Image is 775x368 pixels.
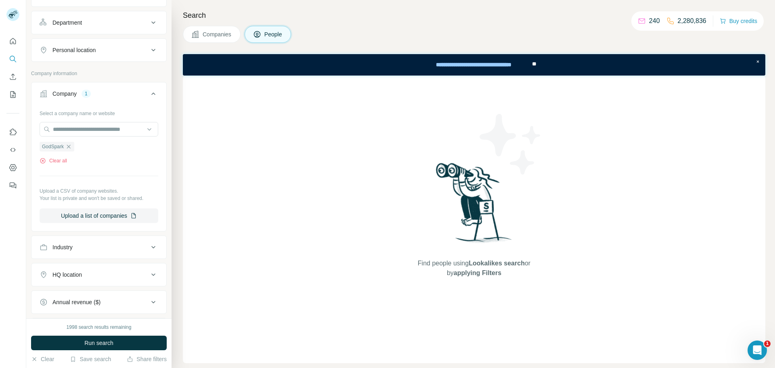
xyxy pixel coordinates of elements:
span: Find people using or by [409,259,538,278]
iframe: Banner [183,54,765,76]
button: Clear [31,355,54,363]
div: Annual revenue ($) [52,298,101,306]
button: Save search [70,355,111,363]
span: People [264,30,283,38]
button: Search [6,52,19,66]
button: Feedback [6,178,19,193]
button: My lists [6,87,19,102]
button: Clear all [40,157,67,164]
button: Share filters [127,355,167,363]
div: 1998 search results remaining [67,324,132,331]
button: Use Surfe on LinkedIn [6,125,19,139]
button: Company1 [31,84,166,107]
button: Personal location [31,40,166,60]
div: Department [52,19,82,27]
p: 2,280,836 [678,16,706,26]
button: Annual revenue ($) [31,292,166,312]
img: Surfe Illustration - Woman searching with binoculars [432,161,516,251]
p: Company information [31,70,167,77]
span: Lookalikes search [469,260,525,267]
span: Run search [84,339,113,347]
button: Department [31,13,166,32]
span: Companies [203,30,232,38]
p: Upload a CSV of company websites. [40,187,158,195]
button: Industry [31,238,166,257]
button: Use Surfe API [6,143,19,157]
span: applying Filters [454,269,501,276]
button: Buy credits [720,15,757,27]
button: Enrich CSV [6,69,19,84]
p: Your list is private and won't be saved or shared. [40,195,158,202]
span: GodSpark [42,143,64,150]
div: HQ location [52,271,82,279]
div: Industry [52,243,73,251]
button: HQ location [31,265,166,284]
button: Dashboard [6,160,19,175]
iframe: Intercom live chat [748,341,767,360]
button: Run search [31,336,167,350]
button: Upload a list of companies [40,208,158,223]
div: 1 [82,90,91,97]
div: Personal location [52,46,96,54]
div: Select a company name or website [40,107,158,117]
p: 240 [649,16,660,26]
span: 1 [764,341,771,347]
img: Surfe Illustration - Stars [474,108,547,181]
div: Company [52,90,77,98]
h4: Search [183,10,765,21]
button: Quick start [6,34,19,48]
